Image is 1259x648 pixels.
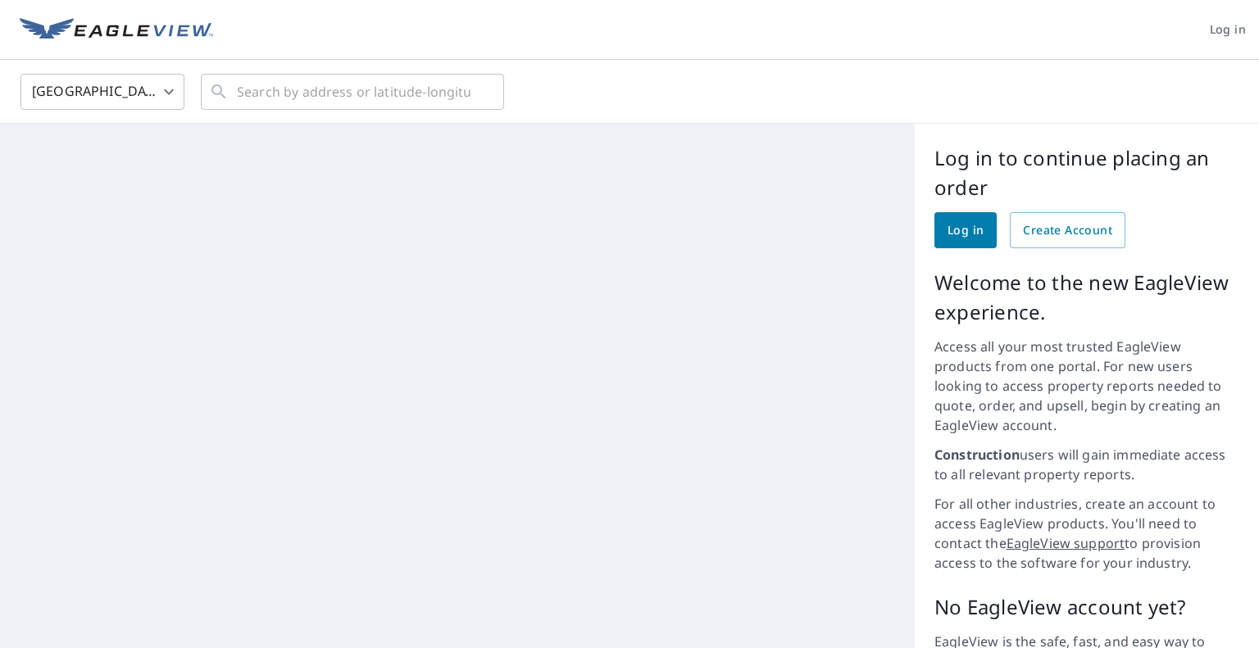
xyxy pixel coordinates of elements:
[1007,534,1125,552] a: EagleView support
[948,220,984,241] span: Log in
[934,268,1239,327] p: Welcome to the new EagleView experience.
[934,446,1020,464] strong: Construction
[934,337,1239,435] p: Access all your most trusted EagleView products from one portal. For new users looking to access ...
[934,494,1239,573] p: For all other industries, create an account to access EagleView products. You'll need to contact ...
[1010,212,1125,248] a: Create Account
[20,69,184,115] div: [GEOGRAPHIC_DATA]
[237,69,470,115] input: Search by address or latitude-longitude
[934,445,1239,484] p: users will gain immediate access to all relevant property reports.
[20,18,213,43] img: EV Logo
[934,143,1239,202] p: Log in to continue placing an order
[1023,220,1112,241] span: Create Account
[1210,20,1246,40] span: Log in
[934,592,1239,622] p: No EagleView account yet?
[934,212,997,248] a: Log in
